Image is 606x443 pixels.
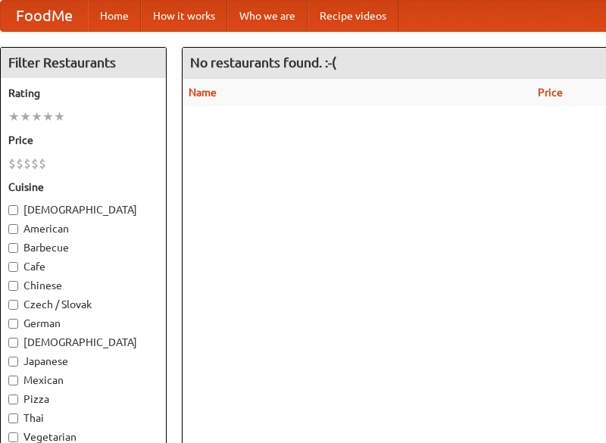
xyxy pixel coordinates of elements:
label: Barbecue [8,240,158,255]
li: ★ [42,108,54,125]
li: ★ [20,108,31,125]
h5: Rating [8,86,158,101]
label: Pizza [8,392,158,407]
label: Mexican [8,373,158,388]
a: FoodMe [1,1,88,31]
input: Chinese [8,281,18,291]
input: [DEMOGRAPHIC_DATA] [8,338,18,348]
a: Who we are [227,1,308,31]
input: American [8,224,18,234]
a: Home [88,1,141,31]
a: How it works [141,1,227,31]
label: [DEMOGRAPHIC_DATA] [8,202,158,217]
h5: Price [8,133,158,148]
li: $ [39,155,46,172]
a: Price [538,86,563,98]
label: Cafe [8,259,158,274]
li: ★ [54,108,65,125]
label: American [8,221,158,236]
h5: Cuisine [8,179,158,195]
input: Cafe [8,262,18,272]
input: Vegetarian [8,432,18,442]
input: Mexican [8,376,18,385]
input: Barbecue [8,243,18,253]
li: ★ [8,108,20,125]
label: Chinese [8,278,158,293]
h4: Filter Restaurants [1,48,166,78]
label: [DEMOGRAPHIC_DATA] [8,335,158,350]
li: $ [16,155,23,172]
label: Czech / Slovak [8,297,158,312]
a: Name [189,86,217,98]
li: $ [8,155,16,172]
li: ★ [31,108,42,125]
label: Thai [8,410,158,426]
input: Pizza [8,395,18,404]
input: Japanese [8,357,18,367]
label: German [8,316,158,331]
li: $ [31,155,39,172]
a: Recipe videos [308,1,398,31]
ng-pluralize: No restaurants found. :-( [190,55,336,70]
input: Thai [8,413,18,423]
li: $ [23,155,31,172]
input: German [8,319,18,329]
input: [DEMOGRAPHIC_DATA] [8,205,18,215]
input: Czech / Slovak [8,300,18,310]
label: Japanese [8,354,158,369]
